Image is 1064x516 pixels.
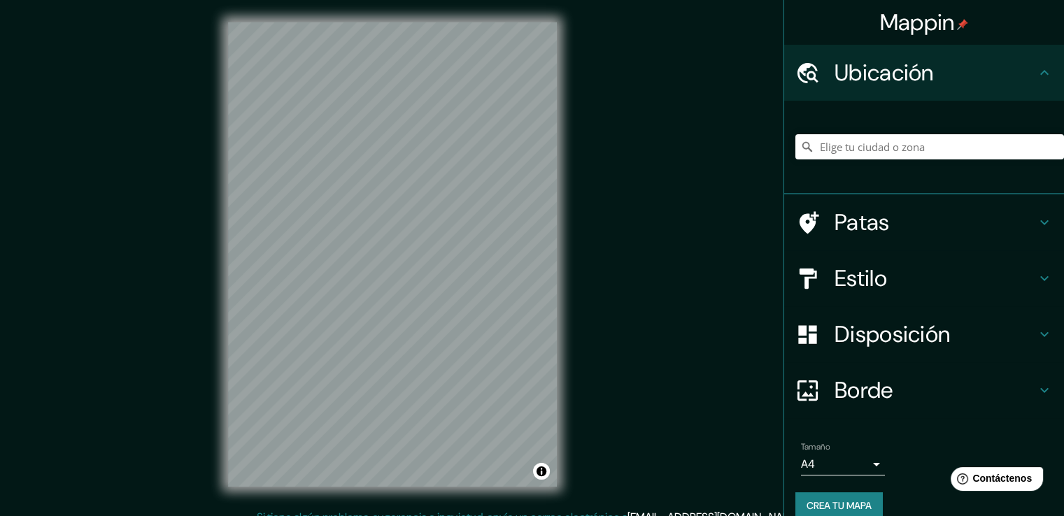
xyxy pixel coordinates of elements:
canvas: Mapa [228,22,557,487]
font: Tamaño [801,441,830,452]
div: Estilo [784,250,1064,306]
div: Disposición [784,306,1064,362]
font: Patas [835,208,890,237]
font: Crea tu mapa [807,499,872,512]
font: Ubicación [835,58,934,87]
div: Patas [784,194,1064,250]
iframe: Lanzador de widgets de ayuda [939,461,1049,501]
button: Activar o desactivar atribución [533,463,550,480]
img: pin-icon.png [957,19,968,30]
div: Ubicación [784,45,1064,101]
font: Borde [835,375,893,405]
font: Disposición [835,320,950,349]
div: A4 [801,453,885,475]
font: Mappin [880,8,955,37]
div: Borde [784,362,1064,418]
font: A4 [801,457,815,471]
font: Estilo [835,264,887,293]
input: Elige tu ciudad o zona [795,134,1064,159]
